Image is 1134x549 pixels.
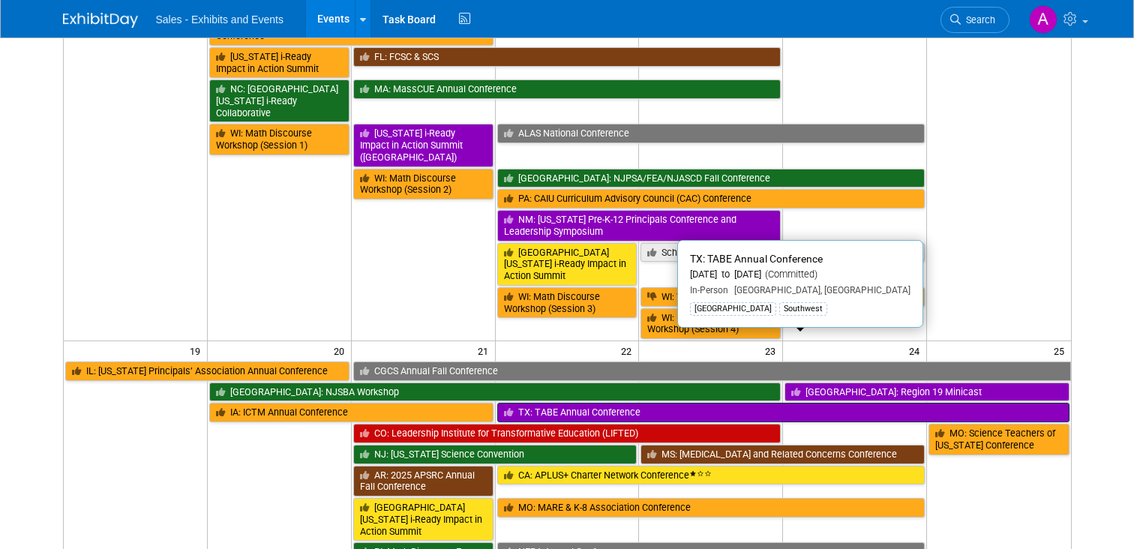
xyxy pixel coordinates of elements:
[640,445,925,464] a: MS: [MEDICAL_DATA] and Related Concerns Conference
[1052,341,1071,360] span: 25
[928,424,1069,454] a: MO: Science Teachers of [US_STATE] Conference
[619,341,638,360] span: 22
[907,341,926,360] span: 24
[640,243,925,262] a: Schools of the Future
[497,403,1069,422] a: TX: TABE Annual Conference
[209,382,781,402] a: [GEOGRAPHIC_DATA]: NJSBA Workshop
[353,47,781,67] a: FL: FCSC & SCS
[690,268,910,281] div: [DATE] to [DATE]
[728,285,910,295] span: [GEOGRAPHIC_DATA], [GEOGRAPHIC_DATA]
[497,189,925,208] a: PA: CAIU Curriculum Advisory Council (CAC) Conference
[476,341,495,360] span: 21
[63,13,138,28] img: ExhibitDay
[690,285,728,295] span: In-Person
[156,13,283,25] span: Sales - Exhibits and Events
[497,169,925,188] a: [GEOGRAPHIC_DATA]: NJPSA/FEA/NJASCD Fall Conference
[640,308,781,339] a: WI: Math Discourse Workshop (Session 4)
[353,79,781,99] a: MA: MassCUE Annual Conference
[332,341,351,360] span: 20
[690,302,776,316] div: [GEOGRAPHIC_DATA]
[353,466,493,496] a: AR: 2025 APSRC Annual Fall Conference
[640,287,925,307] a: WI: WASCD Fall Conference
[497,466,925,485] a: CA: APLUS+ Charter Network Conference
[497,210,781,241] a: NM: [US_STATE] Pre-K-12 Principals Conference and Leadership Symposium
[188,341,207,360] span: 19
[209,79,349,122] a: NC: [GEOGRAPHIC_DATA][US_STATE] i-Ready Collaborative
[497,243,637,286] a: [GEOGRAPHIC_DATA][US_STATE] i-Ready Impact in Action Summit
[65,361,349,381] a: IL: [US_STATE] Principals’ Association Annual Conference
[353,445,637,464] a: NJ: [US_STATE] Science Convention
[961,14,995,25] span: Search
[779,302,827,316] div: Southwest
[353,498,493,541] a: [GEOGRAPHIC_DATA][US_STATE] i-Ready Impact in Action Summit
[761,268,817,280] span: (Committed)
[353,424,781,443] a: CO: Leadership Institute for Transformative Education (LIFTED)
[209,403,493,422] a: IA: ICTM Annual Conference
[209,47,349,78] a: [US_STATE] i-Ready Impact in Action Summit
[1029,5,1057,34] img: Ale Gonzalez
[784,382,1069,402] a: [GEOGRAPHIC_DATA]: Region 19 Minicast
[353,361,1071,381] a: CGCS Annual Fall Conference
[209,124,349,154] a: WI: Math Discourse Workshop (Session 1)
[763,341,782,360] span: 23
[353,169,493,199] a: WI: Math Discourse Workshop (Session 2)
[497,287,637,318] a: WI: Math Discourse Workshop (Session 3)
[353,124,493,166] a: [US_STATE] i-Ready Impact in Action Summit ([GEOGRAPHIC_DATA])
[497,498,925,517] a: MO: MARE & K-8 Association Conference
[497,124,925,143] a: ALAS National Conference
[690,253,823,265] span: TX: TABE Annual Conference
[940,7,1009,33] a: Search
